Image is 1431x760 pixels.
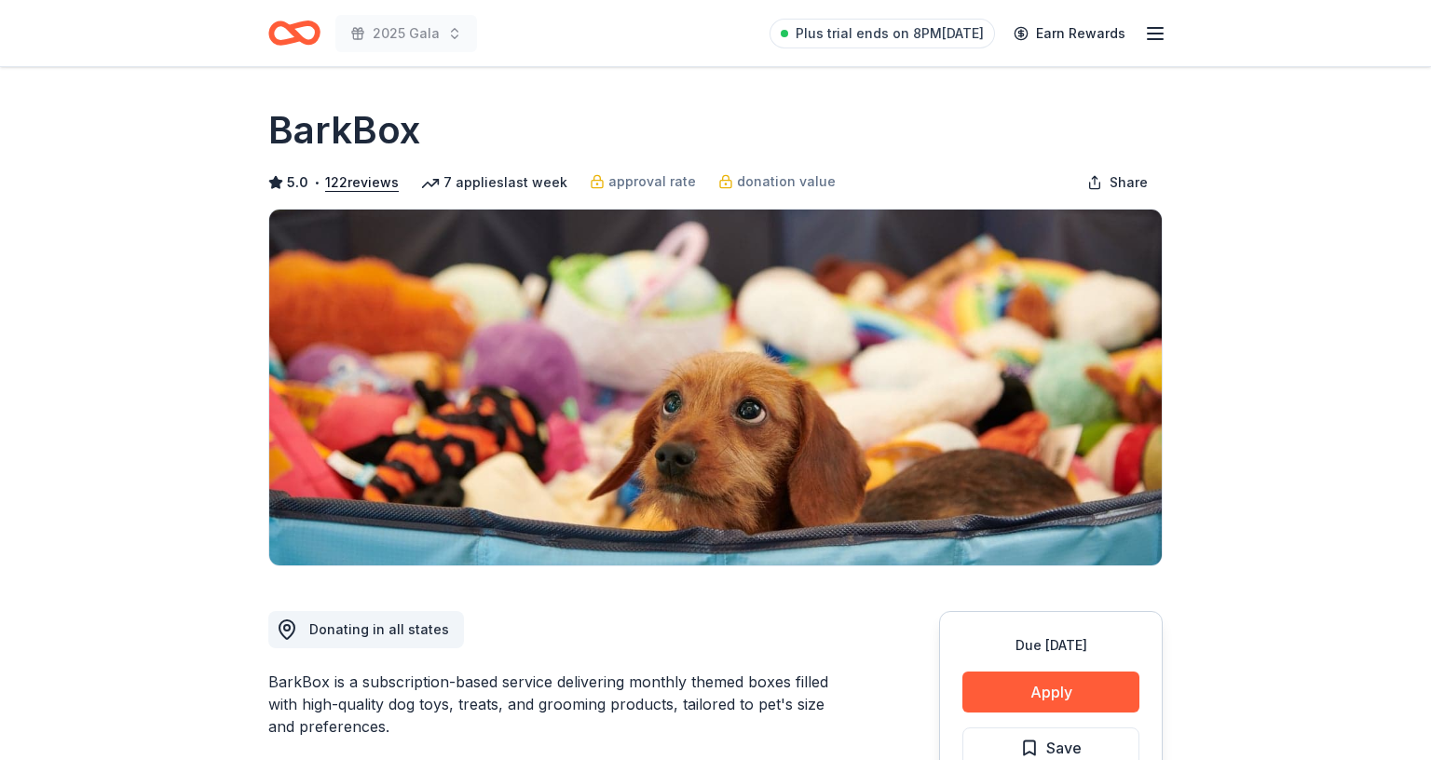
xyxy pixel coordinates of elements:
[770,19,995,48] a: Plus trial ends on 8PM[DATE]
[1072,164,1163,201] button: Share
[268,104,420,156] h1: BarkBox
[737,170,836,193] span: donation value
[796,22,984,45] span: Plus trial ends on 8PM[DATE]
[962,634,1139,657] div: Due [DATE]
[962,672,1139,712] button: Apply
[1002,17,1137,50] a: Earn Rewards
[608,170,696,193] span: approval rate
[335,15,477,52] button: 2025 Gala
[590,170,696,193] a: approval rate
[269,210,1162,565] img: Image for BarkBox
[373,22,440,45] span: 2025 Gala
[718,170,836,193] a: donation value
[1046,736,1082,760] span: Save
[325,171,399,194] button: 122reviews
[268,11,320,55] a: Home
[314,175,320,190] span: •
[268,671,850,738] div: BarkBox is a subscription-based service delivering monthly themed boxes filled with high-quality ...
[287,171,308,194] span: 5.0
[309,621,449,637] span: Donating in all states
[421,171,567,194] div: 7 applies last week
[1110,171,1148,194] span: Share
